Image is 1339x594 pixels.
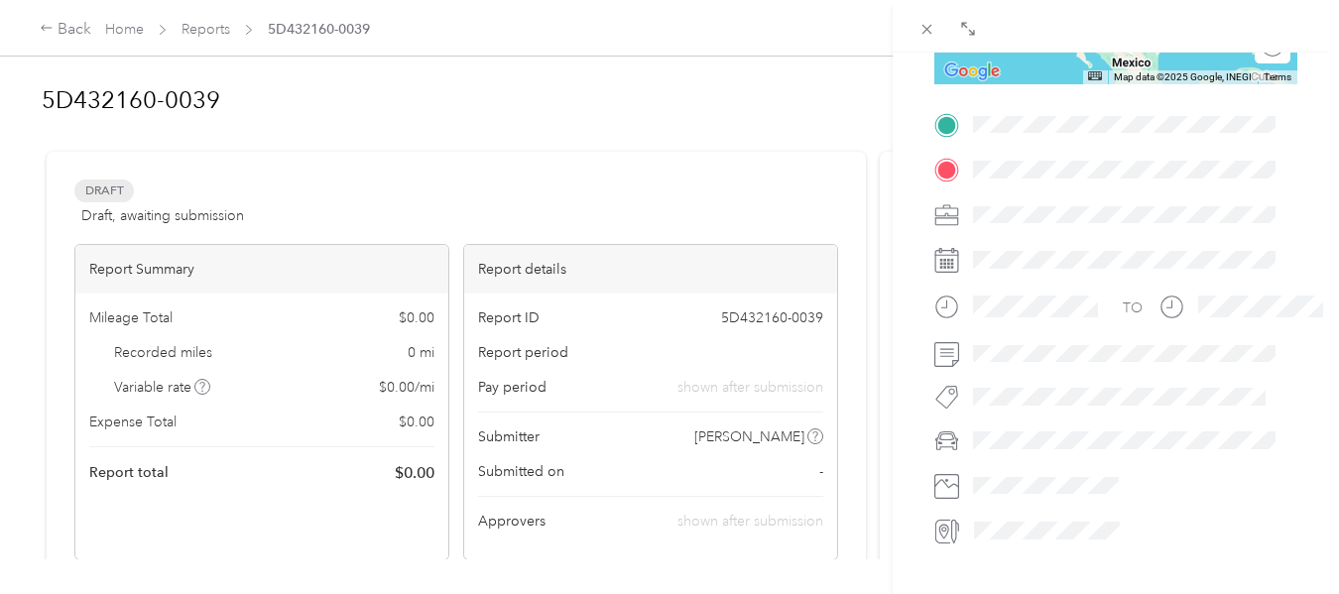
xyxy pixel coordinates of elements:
[1114,71,1252,82] span: Map data ©2025 Google, INEGI
[1123,297,1143,318] div: TO
[1088,71,1102,80] button: Keyboard shortcuts
[939,59,1005,84] img: Google
[939,59,1005,84] a: Open this area in Google Maps (opens a new window)
[1228,483,1339,594] iframe: Everlance-gr Chat Button Frame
